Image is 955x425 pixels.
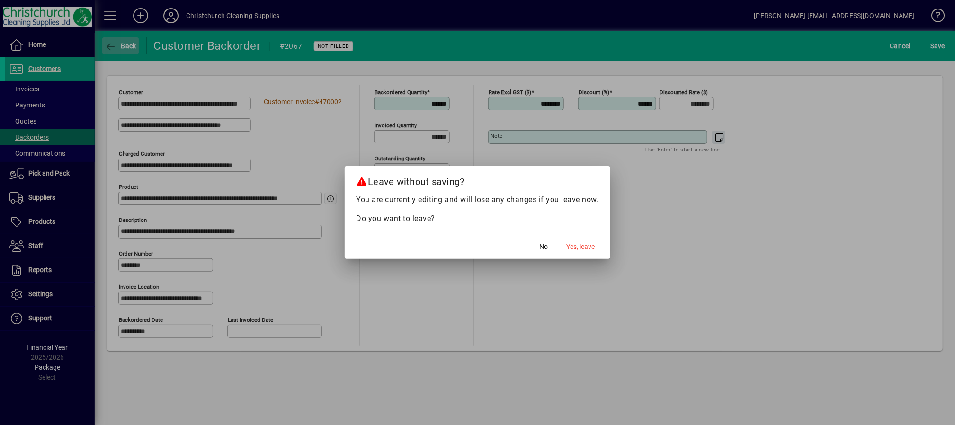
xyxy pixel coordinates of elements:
[563,238,599,255] button: Yes, leave
[529,238,559,255] button: No
[356,194,599,205] p: You are currently editing and will lose any changes if you leave now.
[567,242,595,252] span: Yes, leave
[356,213,599,224] p: Do you want to leave?
[345,166,610,194] h2: Leave without saving?
[540,242,548,252] span: No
